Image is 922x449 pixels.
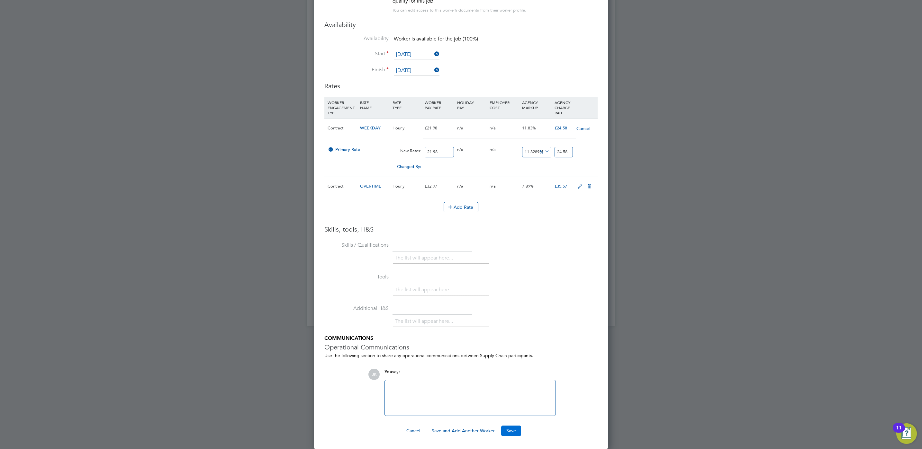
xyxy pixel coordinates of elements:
[324,35,389,42] label: Availability
[393,6,526,14] div: You can edit access to this worker’s documents from their worker profile.
[326,119,358,137] div: Contract
[520,97,553,113] div: AGENCY MARKUP
[384,369,392,374] span: You
[326,177,358,196] div: Contract
[522,125,536,131] span: 11.83%
[391,119,423,137] div: Hourly
[490,183,496,189] span: n/a
[456,97,488,113] div: HOLIDAY PAY
[384,369,556,380] div: say:
[537,148,550,155] span: %
[328,147,360,152] span: Primary Rate
[324,21,598,29] h3: Availability
[324,50,389,57] label: Start
[324,82,598,90] h3: Rates
[457,125,463,131] span: n/a
[324,225,598,233] h3: Skills, tools, H&S
[394,66,439,75] input: Select one
[324,353,598,358] div: Use the following section to share any operational communications between Supply Chain participants.
[391,97,423,113] div: RATE TYPE
[394,50,439,59] input: Select one
[326,97,358,119] div: WORKER ENGAGEMENT TYPE
[394,36,478,42] span: Worker is available for the job (100%)
[522,183,534,189] span: 7.89%
[555,183,567,189] span: £35.57
[360,125,381,131] span: WEEKDAY
[457,183,463,189] span: n/a
[423,177,456,196] div: £32.97
[576,125,591,132] button: Cancel
[395,286,456,294] li: The list will appear here...
[391,177,423,196] div: Hourly
[444,202,478,212] button: Add Rate
[896,428,902,436] div: 11
[423,119,456,137] div: £21.98
[501,426,521,436] button: Save
[368,369,380,380] span: JK
[401,426,425,436] button: Cancel
[326,161,423,173] div: Changed By:
[490,125,496,131] span: n/a
[490,147,496,152] span: n/a
[555,125,567,131] span: £24.58
[896,423,917,444] button: Open Resource Center, 11 new notifications
[360,183,381,189] span: OVERTIME
[427,426,500,436] button: Save and Add Another Worker
[324,343,598,351] h3: Operational Communications
[324,66,389,73] label: Finish
[358,97,391,113] div: RATE NAME
[324,274,389,280] label: Tools
[488,97,520,113] div: EMPLOYER COST
[324,335,598,342] h5: COMMUNICATIONS
[324,242,389,249] label: Skills / Qualifications
[324,305,389,312] label: Additional H&S
[553,97,574,119] div: AGENCY CHARGE RATE
[391,145,423,157] div: New Rates:
[395,317,456,326] li: The list will appear here...
[423,97,456,113] div: WORKER PAY RATE
[395,254,456,262] li: The list will appear here...
[457,147,463,152] span: n/a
